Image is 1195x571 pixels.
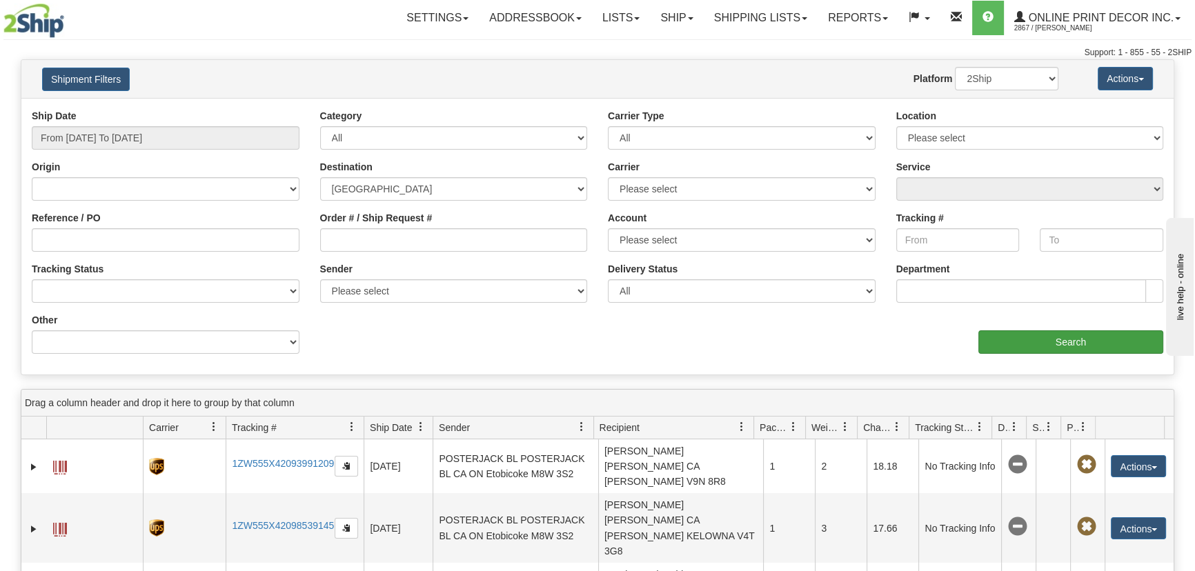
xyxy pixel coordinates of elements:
[32,160,60,174] label: Origin
[320,109,362,123] label: Category
[782,415,805,439] a: Packages filter column settings
[896,160,931,174] label: Service
[918,493,1001,563] td: No Tracking Info
[896,228,1020,252] input: From
[896,109,936,123] label: Location
[1076,517,1096,537] span: Pickup Not Assigned
[570,415,593,439] a: Sender filter column settings
[320,211,433,225] label: Order # / Ship Request #
[232,421,277,434] span: Tracking #
[370,421,412,434] span: Ship Date
[608,211,646,225] label: Account
[818,1,898,35] a: Reports
[149,421,179,434] span: Carrier
[815,493,867,563] td: 3
[1040,228,1163,252] input: To
[704,1,818,35] a: Shipping lists
[913,72,953,86] label: Platform
[320,160,373,174] label: Destination
[998,421,1009,434] span: Delivery Status
[149,458,164,475] img: 8 - UPS
[600,421,640,434] span: Recipient
[42,68,130,91] button: Shipment Filters
[896,211,944,225] label: Tracking #
[833,415,857,439] a: Weight filter column settings
[763,439,815,493] td: 1
[1163,215,1194,356] iframe: chat widget
[1111,517,1166,539] button: Actions
[439,421,470,434] span: Sender
[32,313,57,327] label: Other
[896,262,950,276] label: Department
[27,460,41,474] a: Expand
[867,439,918,493] td: 18.18
[592,1,650,35] a: Lists
[1025,12,1174,23] span: Online Print Decor Inc.
[409,415,433,439] a: Ship Date filter column settings
[32,262,103,276] label: Tracking Status
[1067,421,1078,434] span: Pickup Status
[335,456,358,477] button: Copy to clipboard
[53,517,67,539] a: Label
[364,493,433,563] td: [DATE]
[340,415,364,439] a: Tracking # filter column settings
[1004,1,1191,35] a: Online Print Decor Inc. 2867 / [PERSON_NAME]
[918,439,1001,493] td: No Tracking Info
[479,1,592,35] a: Addressbook
[320,262,353,276] label: Sender
[815,439,867,493] td: 2
[396,1,479,35] a: Settings
[608,160,640,174] label: Carrier
[53,454,67,477] a: Label
[335,518,358,539] button: Copy to clipboard
[915,421,975,434] span: Tracking Status
[867,493,918,563] td: 17.66
[27,522,41,536] a: Expand
[608,109,664,123] label: Carrier Type
[149,519,164,537] img: 8 - UPS
[863,421,892,434] span: Charge
[10,12,128,22] div: live help - online
[598,493,764,563] td: [PERSON_NAME] [PERSON_NAME] CA [PERSON_NAME] KELOWNA V4T 3G8
[32,109,77,123] label: Ship Date
[978,330,1163,354] input: Search
[433,439,598,493] td: POSTERJACK BL POSTERJACK BL CA ON Etobicoke M8W 3S2
[1007,517,1027,537] span: No Tracking Info
[811,421,840,434] span: Weight
[32,211,101,225] label: Reference / PO
[3,3,64,38] img: logo2867.jpg
[885,415,909,439] a: Charge filter column settings
[433,493,598,563] td: POSTERJACK BL POSTERJACK BL CA ON Etobicoke M8W 3S2
[760,421,789,434] span: Packages
[763,493,815,563] td: 1
[1007,455,1027,474] span: No Tracking Info
[968,415,991,439] a: Tracking Status filter column settings
[1037,415,1060,439] a: Shipment Issues filter column settings
[3,47,1192,59] div: Support: 1 - 855 - 55 - 2SHIP
[232,458,334,469] a: 1ZW555X42093991209
[202,415,226,439] a: Carrier filter column settings
[232,520,334,531] a: 1ZW555X42098539145
[730,415,753,439] a: Recipient filter column settings
[650,1,703,35] a: Ship
[21,390,1174,417] div: grid grouping header
[608,262,678,276] label: Delivery Status
[1014,21,1118,35] span: 2867 / [PERSON_NAME]
[1032,421,1044,434] span: Shipment Issues
[1111,455,1166,477] button: Actions
[364,439,433,493] td: [DATE]
[1076,455,1096,474] span: Pickup Not Assigned
[598,439,764,493] td: [PERSON_NAME] [PERSON_NAME] CA [PERSON_NAME] V9N 8R8
[1003,415,1026,439] a: Delivery Status filter column settings
[1098,67,1153,90] button: Actions
[1071,415,1095,439] a: Pickup Status filter column settings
